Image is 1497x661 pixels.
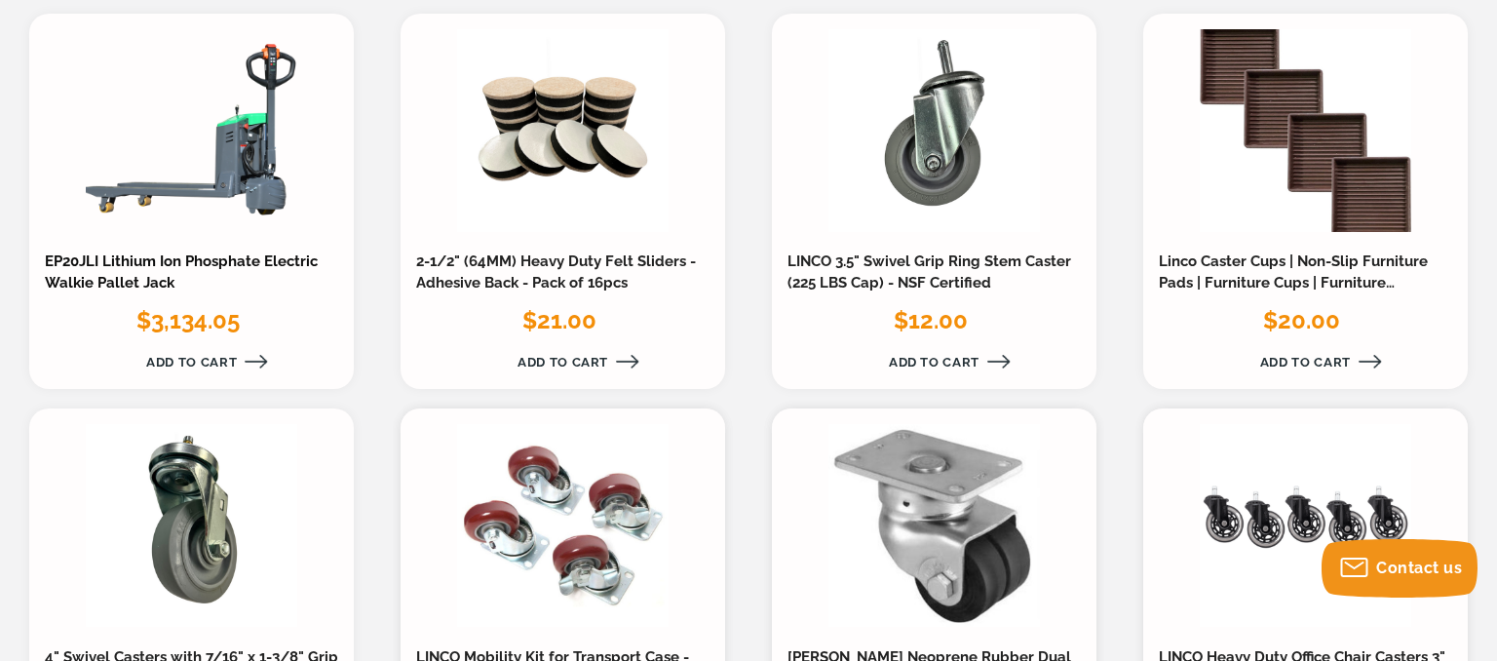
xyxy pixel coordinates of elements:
[1159,355,1452,369] a: Add to Cart
[416,355,710,369] a: Add to Cart
[1376,559,1462,577] span: Contact us
[889,355,979,369] span: Add to Cart
[1322,539,1478,598] button: Contact us
[787,253,1071,292] a: LINCO 3.5" Swivel Grip Ring Stem Caster (225 LBS Cap) - NSF Certified
[45,253,318,292] a: EP20JLI Lithium Ion Phosphate Electric Walkie Pallet Jack
[522,306,596,334] span: $21.00
[416,253,696,292] a: 2-1/2" (64MM) Heavy Duty Felt Sliders - Adhesive Back - Pack of 16pcs
[136,306,240,334] span: $3,134.05
[146,355,237,369] span: Add to Cart
[894,306,968,334] span: $12.00
[787,355,1081,369] a: Add to Cart
[1263,306,1340,334] span: $20.00
[518,355,608,369] span: Add to Cart
[45,355,338,369] a: Add to Cart
[1260,355,1351,369] span: Add to Cart
[1159,253,1432,355] a: Linco Caster Cups | Non-Slip Furniture Pads | Furniture Cups | Furniture Protector | Floor Protec...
